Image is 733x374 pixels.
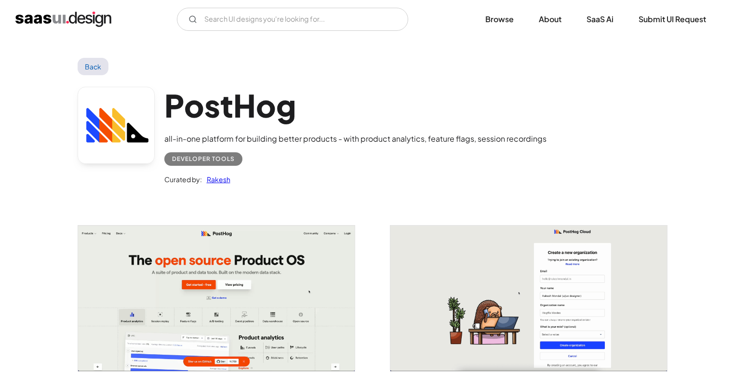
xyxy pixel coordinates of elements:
[172,153,235,165] div: Developer tools
[164,87,546,124] h1: PostHog
[527,9,573,30] a: About
[177,8,408,31] input: Search UI designs you're looking for...
[627,9,718,30] a: Submit UI Request
[575,9,625,30] a: SaaS Ai
[78,226,355,371] img: 645b2ae9b2f0b5e984606157_Posthog%20-.0.Still001.png
[78,58,109,75] a: Back
[390,226,667,371] img: 645b2ae9577bd36837dbc4b2_Posthog%20-%20create%20Organisation.png
[164,133,546,145] div: all-in-one platform for building better products - with product analytics, feature flags, session...
[474,9,525,30] a: Browse
[202,174,230,185] a: Rakesh
[164,174,202,185] div: Curated by:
